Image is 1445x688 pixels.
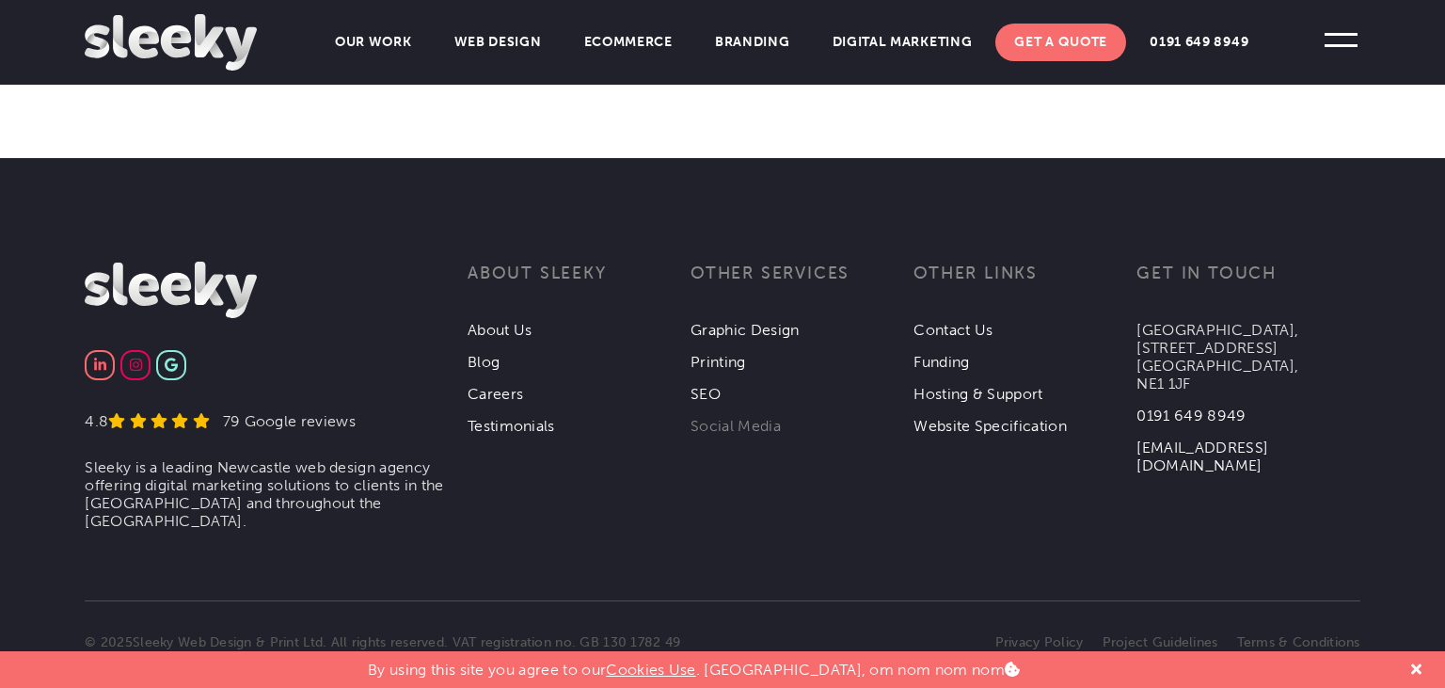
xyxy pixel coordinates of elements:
[691,417,781,435] a: Social Media
[165,358,178,372] img: Google
[1136,321,1359,392] p: [GEOGRAPHIC_DATA], [STREET_ADDRESS] [GEOGRAPHIC_DATA], NE1 1JF
[691,385,721,403] a: SEO
[995,24,1126,61] a: Get A Quote
[913,262,1136,307] h3: Other links
[468,262,691,307] h3: About Sleeky
[696,24,809,61] a: Branding
[913,353,969,371] a: Funding
[1237,634,1360,650] a: Terms & Conditions
[565,24,691,61] a: Ecommerce
[85,14,256,71] img: Sleeky Web Design Newcastle
[606,661,696,679] a: Cookies Use
[85,634,722,650] p: © 2025 . All rights reserved. VAT registration no. GB 130 1782 49
[1136,407,1246,424] a: 0191 649 8949
[691,353,746,371] a: Printing
[468,385,523,403] a: Careers
[316,24,431,61] a: Our Work
[691,262,913,307] h3: Other services
[1103,634,1218,650] a: Project Guidelines
[913,417,1067,435] a: Website Specification
[130,358,142,372] img: Instagram
[468,321,532,339] a: About Us
[691,321,799,339] a: Graphic Design
[85,262,256,318] img: Sleeky Web Design Newcastle
[85,458,468,530] li: Sleeky is a leading Newcastle web design agency offering digital marketing solutions to clients i...
[210,412,356,430] div: 79 Google reviews
[913,385,1042,403] a: Hosting & Support
[1136,439,1268,474] a: [EMAIL_ADDRESS][DOMAIN_NAME]
[85,412,356,430] a: 4.8 79 Google reviews
[995,634,1084,650] a: Privacy Policy
[913,321,992,339] a: Contact Us
[368,651,1020,679] p: By using this site you agree to our . [GEOGRAPHIC_DATA], om nom nom nom
[468,417,555,435] a: Testimonials
[1136,262,1359,307] h3: Get in touch
[436,24,561,61] a: Web Design
[814,24,992,61] a: Digital Marketing
[468,353,500,371] a: Blog
[94,358,106,372] img: Linkedin
[1131,24,1267,61] a: 0191 649 8949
